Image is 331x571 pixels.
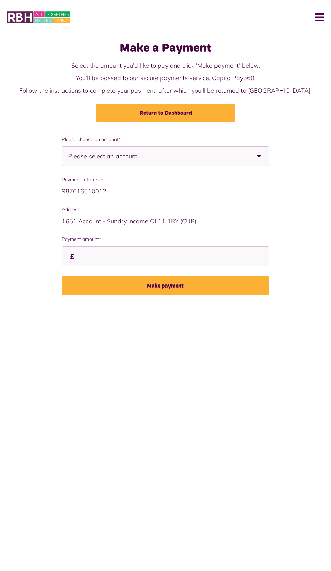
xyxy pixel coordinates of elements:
p: Select the amount you'd like to pay and click 'Make payment' below. [7,61,324,70]
a: Return to Dashboard [96,104,235,122]
span: 1651 Account - Sundry Income OL11 1RY (CUR) [62,217,196,225]
h1: Make a Payment [7,41,324,56]
span: Please select an account [68,147,161,166]
button: Make payment [62,276,269,295]
label: Payment amount* [62,236,269,243]
p: Follow the instructions to complete your payment, after which you'll be returned to [GEOGRAPHIC_D... [7,86,324,95]
p: You'll be passed to our secure payments service, Capita Pay360. [7,73,324,83]
img: MyRBH [7,10,70,24]
span: Please choose an account* [62,136,269,143]
span: Address [62,206,269,213]
span: 987616510012 [62,187,106,195]
span: Payment reference [62,176,269,183]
